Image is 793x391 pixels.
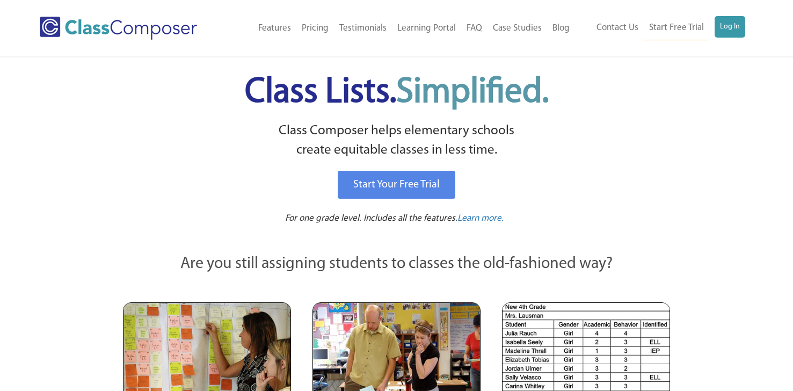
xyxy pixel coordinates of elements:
[40,17,197,40] img: Class Composer
[338,171,455,199] a: Start Your Free Trial
[253,17,296,40] a: Features
[488,17,547,40] a: Case Studies
[353,179,440,190] span: Start Your Free Trial
[457,214,504,223] span: Learn more.
[591,16,644,40] a: Contact Us
[396,75,549,110] span: Simplified.
[461,17,488,40] a: FAQ
[121,121,672,161] p: Class Composer helps elementary schools create equitable classes in less time.
[245,75,549,110] span: Class Lists.
[123,252,671,276] p: Are you still assigning students to classes the old-fashioned way?
[457,212,504,226] a: Learn more.
[715,16,745,38] a: Log In
[285,214,457,223] span: For one grade level. Includes all the features.
[392,17,461,40] a: Learning Portal
[334,17,392,40] a: Testimonials
[575,16,745,40] nav: Header Menu
[644,16,709,40] a: Start Free Trial
[296,17,334,40] a: Pricing
[547,17,575,40] a: Blog
[226,17,575,40] nav: Header Menu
